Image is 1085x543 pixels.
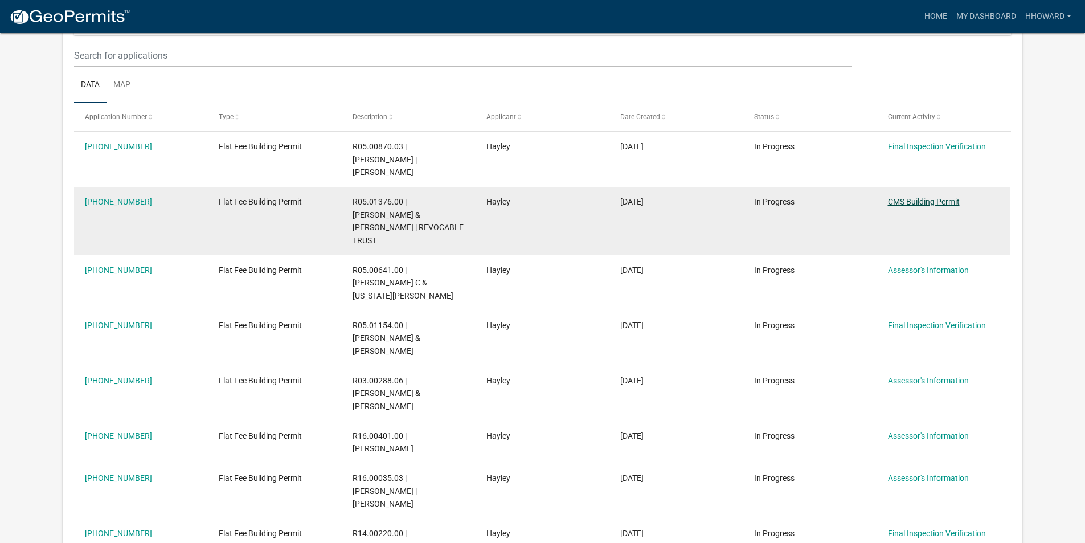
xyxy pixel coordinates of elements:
[952,6,1021,27] a: My Dashboard
[754,529,795,538] span: In Progress
[620,266,644,275] span: 07/28/2025
[754,142,795,151] span: In Progress
[609,103,743,130] datatable-header-cell: Date Created
[476,103,609,130] datatable-header-cell: Applicant
[620,113,660,121] span: Date Created
[620,473,644,483] span: 05/07/2025
[353,376,420,411] span: R03.00288.06 | TIMOTHY & LAURA MCGUIRE
[85,376,152,385] a: [PHONE_NUMBER]
[219,197,302,206] span: Flat Fee Building Permit
[888,529,986,538] a: Final Inspection Verification
[85,142,152,151] a: [PHONE_NUMBER]
[754,266,795,275] span: In Progress
[353,321,420,356] span: R05.01154.00 | PERRY & TRUDY RUDENICK
[85,473,152,483] a: [PHONE_NUMBER]
[620,142,644,151] span: 07/28/2025
[888,431,969,440] a: Assessor's Information
[353,473,417,509] span: R16.00035.03 | ALEX L SLAWSON | DOMONIQUE D OELKERS
[353,142,417,177] span: R05.00870.03 | MICHAEL P JOHNSTON | RENEE M PARCHETA
[219,529,302,538] span: Flat Fee Building Permit
[85,431,152,440] a: [PHONE_NUMBER]
[754,431,795,440] span: In Progress
[486,376,510,385] span: Hayley
[208,103,342,130] datatable-header-cell: Type
[219,266,302,275] span: Flat Fee Building Permit
[620,376,644,385] span: 06/03/2025
[888,473,969,483] a: Assessor's Information
[74,67,107,104] a: Data
[85,321,152,330] a: [PHONE_NUMBER]
[754,197,795,206] span: In Progress
[486,197,510,206] span: Hayley
[353,113,387,121] span: Description
[754,376,795,385] span: In Progress
[486,266,510,275] span: Hayley
[353,431,413,454] span: R16.00401.00 | JANELL M OELKERS
[85,113,147,121] span: Application Number
[219,321,302,330] span: Flat Fee Building Permit
[74,103,208,130] datatable-header-cell: Application Number
[219,473,302,483] span: Flat Fee Building Permit
[486,113,516,121] span: Applicant
[219,376,302,385] span: Flat Fee Building Permit
[754,321,795,330] span: In Progress
[486,321,510,330] span: Hayley
[219,431,302,440] span: Flat Fee Building Permit
[754,113,774,121] span: Status
[74,44,851,67] input: Search for applications
[888,197,960,206] a: CMS Building Permit
[85,197,152,206] a: [PHONE_NUMBER]
[888,376,969,385] a: Assessor's Information
[486,142,510,151] span: Hayley
[743,103,877,130] datatable-header-cell: Status
[107,67,137,104] a: Map
[353,266,453,301] span: R05.00641.00 | DALE C & VIRGINIA M PETERSON
[1021,6,1076,27] a: Hhoward
[620,321,644,330] span: 06/25/2025
[486,529,510,538] span: Hayley
[754,473,795,483] span: In Progress
[620,431,644,440] span: 05/13/2025
[877,103,1010,130] datatable-header-cell: Current Activity
[888,321,986,330] a: Final Inspection Verification
[85,529,152,538] a: [PHONE_NUMBER]
[620,197,644,206] span: 07/28/2025
[219,142,302,151] span: Flat Fee Building Permit
[353,197,464,245] span: R05.01376.00 | ROLAND & SANDRA SANDERSON | REVOCABLE TRUST
[342,103,476,130] datatable-header-cell: Description
[219,113,234,121] span: Type
[888,113,935,121] span: Current Activity
[486,473,510,483] span: Hayley
[888,266,969,275] a: Assessor's Information
[620,529,644,538] span: 04/21/2025
[920,6,952,27] a: Home
[888,142,986,151] a: Final Inspection Verification
[85,266,152,275] a: [PHONE_NUMBER]
[486,431,510,440] span: Hayley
